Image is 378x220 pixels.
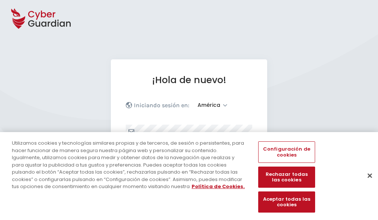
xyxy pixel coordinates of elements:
[126,74,252,86] h1: ¡Hola de nuevo!
[258,141,315,162] button: Configuración de cookies, Abre el cuadro de diálogo del centro de preferencias.
[192,183,245,190] a: Más información sobre su privacidad, se abre en una nueva pestaña
[12,139,247,190] div: Utilizamos cookies y tecnologías similares propias y de terceros, de sesión o persistentes, para ...
[362,167,378,184] button: Cerrar
[134,102,189,109] p: Iniciando sesión en:
[258,191,315,213] button: Aceptar todas las cookies
[258,167,315,188] button: Rechazar todas las cookies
